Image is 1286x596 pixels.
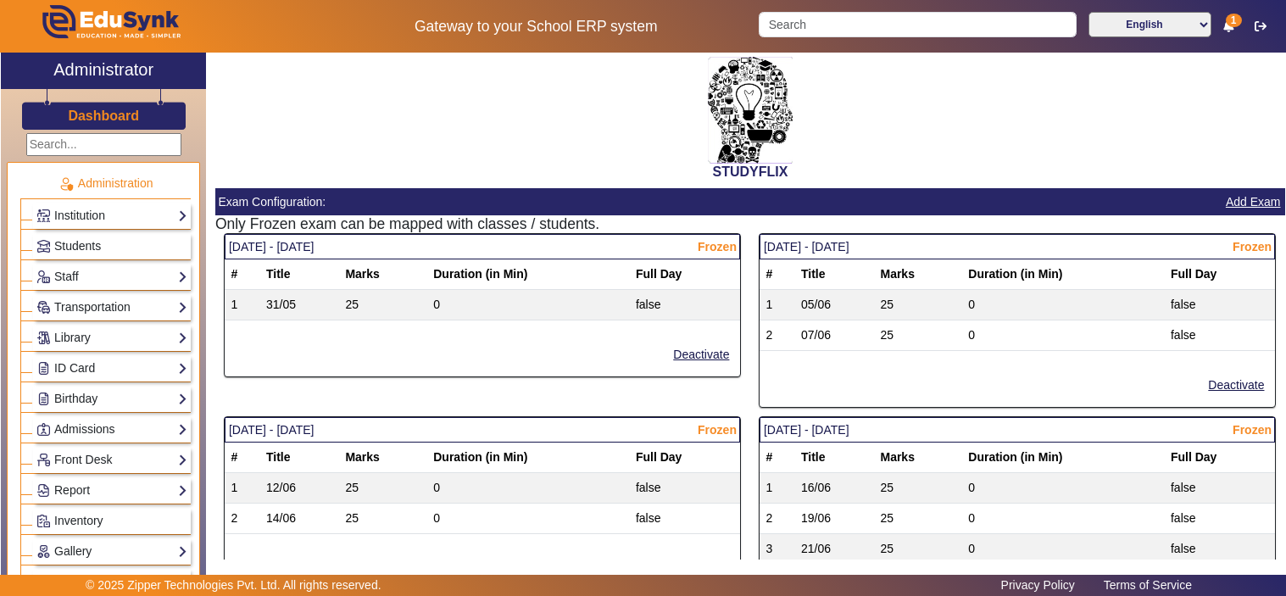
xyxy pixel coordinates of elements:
td: 0 [427,473,630,504]
td: 25 [874,534,962,565]
mat-card-header: [DATE] - [DATE] [760,234,1275,259]
p: Administration [20,175,191,192]
th: Duration (in Min) [962,443,1165,473]
td: 0 [962,534,1165,565]
td: 19/06 [795,504,874,534]
td: 14/06 [260,504,339,534]
span: Students [54,239,101,253]
button: Deactivate [671,558,731,579]
td: 1 [760,473,795,504]
td: 2 [225,504,260,534]
th: # [225,259,260,290]
a: Students [36,237,187,256]
th: Duration (in Min) [962,259,1165,290]
mat-card-header: [DATE] - [DATE] [225,417,740,443]
a: Terms of Service [1095,574,1200,596]
td: 2 [760,320,795,351]
td: 25 [339,504,427,534]
td: false [1165,290,1276,320]
h2: Administrator [53,59,153,80]
img: Inventory.png [37,515,50,527]
span: Inventory [54,514,103,527]
span: Frozen [1233,421,1272,439]
td: 0 [427,290,630,320]
td: 1 [225,290,260,320]
td: 0 [962,320,1165,351]
h2: STUDYFLIX [215,164,1285,180]
th: Full Day [630,443,741,473]
mat-card-header: [DATE] - [DATE] [225,234,740,259]
span: 1 [1226,14,1242,27]
td: 3 [760,534,795,565]
th: Marks [874,259,962,290]
td: 25 [874,473,962,504]
td: 05/06 [795,290,874,320]
td: false [1165,320,1276,351]
input: Search [759,12,1076,37]
h5: Only Frozen exam can be mapped with classes / students. [215,215,1285,233]
button: Deactivate [671,344,731,365]
th: Title [260,259,339,290]
td: 31/05 [260,290,339,320]
td: 12/06 [260,473,339,504]
span: Frozen [1233,238,1272,256]
td: 21/06 [795,534,874,565]
h3: Dashboard [68,108,139,124]
input: Search... [26,133,181,156]
th: Marks [874,443,962,473]
td: false [630,504,741,534]
td: 25 [874,320,962,351]
a: Inventory [36,511,187,531]
th: Marks [339,443,427,473]
button: Deactivate [1206,375,1266,396]
h5: Gateway to your School ERP system [331,18,741,36]
th: # [760,259,795,290]
a: Administrator [1,53,206,89]
img: 2da83ddf-6089-4dce-a9e2-416746467bdd [708,57,793,164]
mat-card-header: Exam Configuration: [215,188,1285,215]
th: Duration (in Min) [427,259,630,290]
p: © 2025 Zipper Technologies Pvt. Ltd. All rights reserved. [86,577,381,594]
th: # [225,443,260,473]
th: Marks [339,259,427,290]
th: Title [795,259,874,290]
td: false [1165,534,1276,565]
th: Full Day [1165,443,1276,473]
td: 0 [962,473,1165,504]
th: Title [795,443,874,473]
td: 07/06 [795,320,874,351]
th: Full Day [1165,259,1276,290]
td: 0 [962,504,1165,534]
td: 1 [225,473,260,504]
td: 2 [760,504,795,534]
td: 25 [339,290,427,320]
span: Frozen [698,421,737,439]
td: 25 [874,290,962,320]
td: 25 [339,473,427,504]
td: 25 [874,504,962,534]
td: false [630,473,741,504]
td: false [1165,504,1276,534]
td: 0 [427,504,630,534]
span: Frozen [698,238,737,256]
a: Dashboard [67,107,140,125]
td: 16/06 [795,473,874,504]
mat-card-header: [DATE] - [DATE] [760,417,1275,443]
a: Privacy Policy [993,574,1083,596]
th: Full Day [630,259,741,290]
th: # [760,443,795,473]
img: Administration.png [58,176,74,192]
th: Title [260,443,339,473]
td: false [630,290,741,320]
th: Duration (in Min) [427,443,630,473]
td: 1 [760,290,795,320]
td: false [1165,473,1276,504]
td: 0 [962,290,1165,320]
button: Add Exam [1224,192,1283,213]
img: Students.png [37,240,50,253]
